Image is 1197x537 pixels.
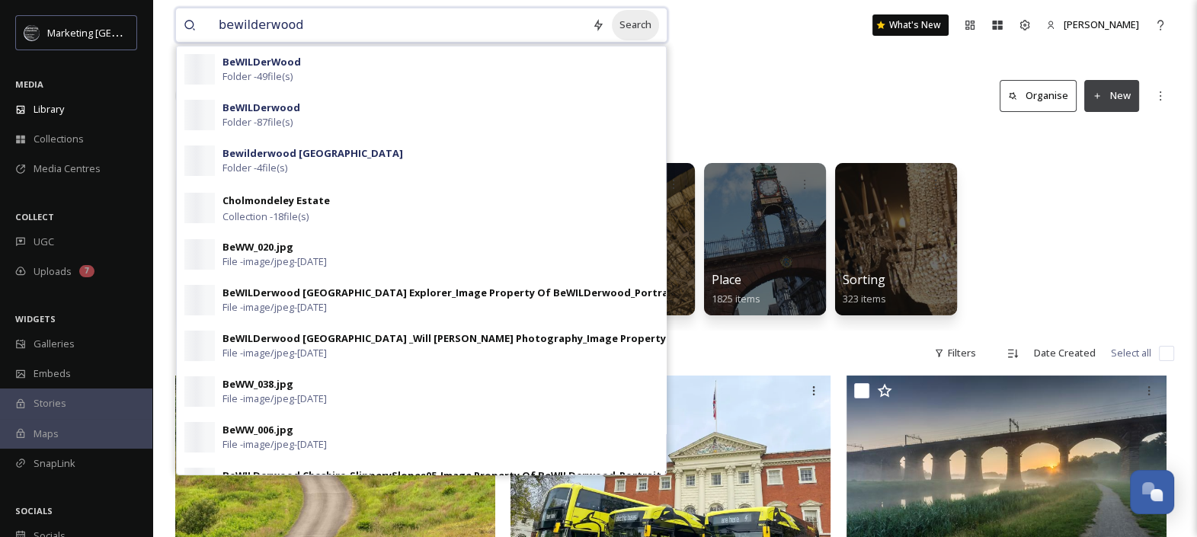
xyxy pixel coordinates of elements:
strong: BeWILDerwood [222,101,300,114]
span: Stories [34,396,66,411]
span: Collections [34,132,84,146]
a: Place1825 items [712,273,760,305]
span: UGC [34,235,54,249]
span: 323 items [843,292,886,305]
input: Search your library [211,8,584,42]
a: What's New [872,14,949,36]
span: Place [712,271,741,288]
span: 1823 file s [175,346,216,360]
a: Sorting323 items [843,273,886,305]
span: WIDGETS [15,313,56,324]
span: File - image/jpeg - [DATE] [222,392,327,406]
span: Library [34,102,64,117]
strong: Cholmondeley Estate [222,193,330,207]
div: Filters [927,338,984,368]
span: Uploads [34,264,72,279]
span: [PERSON_NAME] [1064,18,1139,31]
span: SOCIALS [15,505,53,516]
a: [PERSON_NAME] [1039,10,1147,40]
button: Open Chat [1130,470,1174,514]
span: File - image/jpeg - [DATE] [222,254,327,269]
strong: Bewilderwood [GEOGRAPHIC_DATA] [222,146,403,160]
img: MC-Logo-01.svg [24,25,40,40]
span: COLLECT [15,211,54,222]
span: File - image/jpeg - [DATE] [222,346,327,360]
div: BeWILDerwood Cheshire_SlipperySlopes05_Image Property Of BeWILDerwood_Portrait.jpg [222,468,681,483]
div: BeWW_020.jpg [222,240,293,254]
span: Marketing [GEOGRAPHIC_DATA] [47,25,192,40]
span: Folder - 49 file(s) [222,69,293,84]
div: BeWILDerwood [GEOGRAPHIC_DATA] _Will [PERSON_NAME] Photography_Image Property Of BeWILDerwood_.jpg [222,331,786,346]
div: BeWILDerwood [GEOGRAPHIC_DATA] Explorer_Image Property Of BeWILDerwood_Portrait.jpg [222,286,696,300]
div: BeWW_038.jpg [222,377,293,392]
span: Embeds [34,366,71,381]
span: Maps [34,427,59,441]
span: File - image/jpeg - [DATE] [222,437,327,452]
button: Organise [1000,80,1077,111]
div: Search [612,10,659,40]
a: SHAREDShared with you94 folders [175,155,306,315]
div: BeWW_006.jpg [222,423,293,437]
span: Folder - 4 file(s) [222,161,287,175]
div: Date Created [1026,338,1103,368]
span: Media Centres [34,161,101,176]
strong: BeWILDerWood [222,55,301,69]
div: 7 [79,265,94,277]
span: Galleries [34,337,75,351]
span: Select all [1111,346,1151,360]
span: Folder - 87 file(s) [222,115,293,129]
span: Sorting [843,271,885,288]
button: New [1084,80,1139,111]
span: SnapLink [34,456,75,471]
span: File - image/jpeg - [DATE] [222,300,327,315]
span: Collection - 18 file(s) [222,209,309,224]
span: 1825 items [712,292,760,305]
span: MEDIA [15,78,43,90]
